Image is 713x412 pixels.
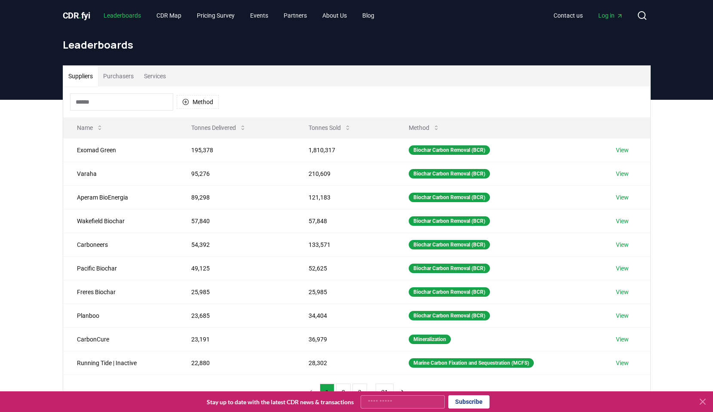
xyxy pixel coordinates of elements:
td: Carboneers [63,233,177,256]
td: 22,880 [177,351,295,375]
button: Purchasers [98,66,139,86]
span: . [79,10,81,21]
td: Wakefield Biochar [63,209,177,233]
td: Exomad Green [63,138,177,162]
button: Method [402,119,447,136]
td: 23,685 [177,304,295,327]
td: 25,985 [177,280,295,304]
a: View [616,335,629,344]
button: 1 [320,384,334,401]
div: Biochar Carbon Removal (BCR) [409,216,490,226]
a: View [616,240,629,249]
div: Biochar Carbon Removal (BCR) [409,193,490,202]
td: Running Tide | Inactive [63,351,177,375]
button: Suppliers [63,66,98,86]
td: Pacific Biochar [63,256,177,280]
a: Blog [355,8,381,23]
td: 195,378 [177,138,295,162]
nav: Main [97,8,381,23]
td: 23,191 [177,327,295,351]
td: Varaha [63,162,177,185]
a: Pricing Survey [190,8,242,23]
td: Freres Biochar [63,280,177,304]
a: View [616,169,629,178]
li: ... [369,387,374,397]
nav: Main [547,8,630,23]
div: Biochar Carbon Removal (BCR) [409,287,490,297]
td: 57,848 [295,209,395,233]
div: Mineralization [409,335,451,344]
div: Biochar Carbon Removal (BCR) [409,264,490,273]
div: Marine Carbon Fixation and Sequestration (MCFS) [409,358,534,368]
td: 121,183 [295,185,395,209]
button: Tonnes Sold [302,119,358,136]
a: Leaderboards [97,8,148,23]
a: Log in [591,8,630,23]
div: Biochar Carbon Removal (BCR) [409,240,490,249]
td: 25,985 [295,280,395,304]
td: Aperam BioEnergia [63,185,177,209]
button: Tonnes Delivered [184,119,253,136]
span: CDR fyi [63,10,90,21]
td: 95,276 [177,162,295,185]
button: 2 [336,384,351,401]
div: Biochar Carbon Removal (BCR) [409,311,490,320]
a: View [616,193,629,202]
td: CarbonCure [63,327,177,351]
td: 133,571 [295,233,395,256]
button: 21 [376,384,394,401]
button: Services [139,66,171,86]
td: 52,625 [295,256,395,280]
a: View [616,264,629,273]
td: 57,840 [177,209,295,233]
a: View [616,146,629,154]
a: Partners [277,8,314,23]
a: View [616,311,629,320]
a: View [616,217,629,225]
button: Name [70,119,110,136]
span: Log in [598,11,623,20]
a: About Us [315,8,354,23]
div: Biochar Carbon Removal (BCR) [409,169,490,178]
a: CDR.fyi [63,9,90,22]
td: 89,298 [177,185,295,209]
td: 49,125 [177,256,295,280]
button: Method [177,95,219,109]
td: 1,810,317 [295,138,395,162]
a: Events [243,8,275,23]
a: View [616,288,629,296]
div: Biochar Carbon Removal (BCR) [409,145,490,155]
td: 28,302 [295,351,395,375]
a: CDR Map [150,8,188,23]
button: 3 [352,384,367,401]
td: 34,404 [295,304,395,327]
td: Planboo [63,304,177,327]
td: 210,609 [295,162,395,185]
td: 36,979 [295,327,395,351]
h1: Leaderboards [63,38,651,52]
a: Contact us [547,8,590,23]
a: View [616,359,629,367]
button: next page [395,384,410,401]
td: 54,392 [177,233,295,256]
